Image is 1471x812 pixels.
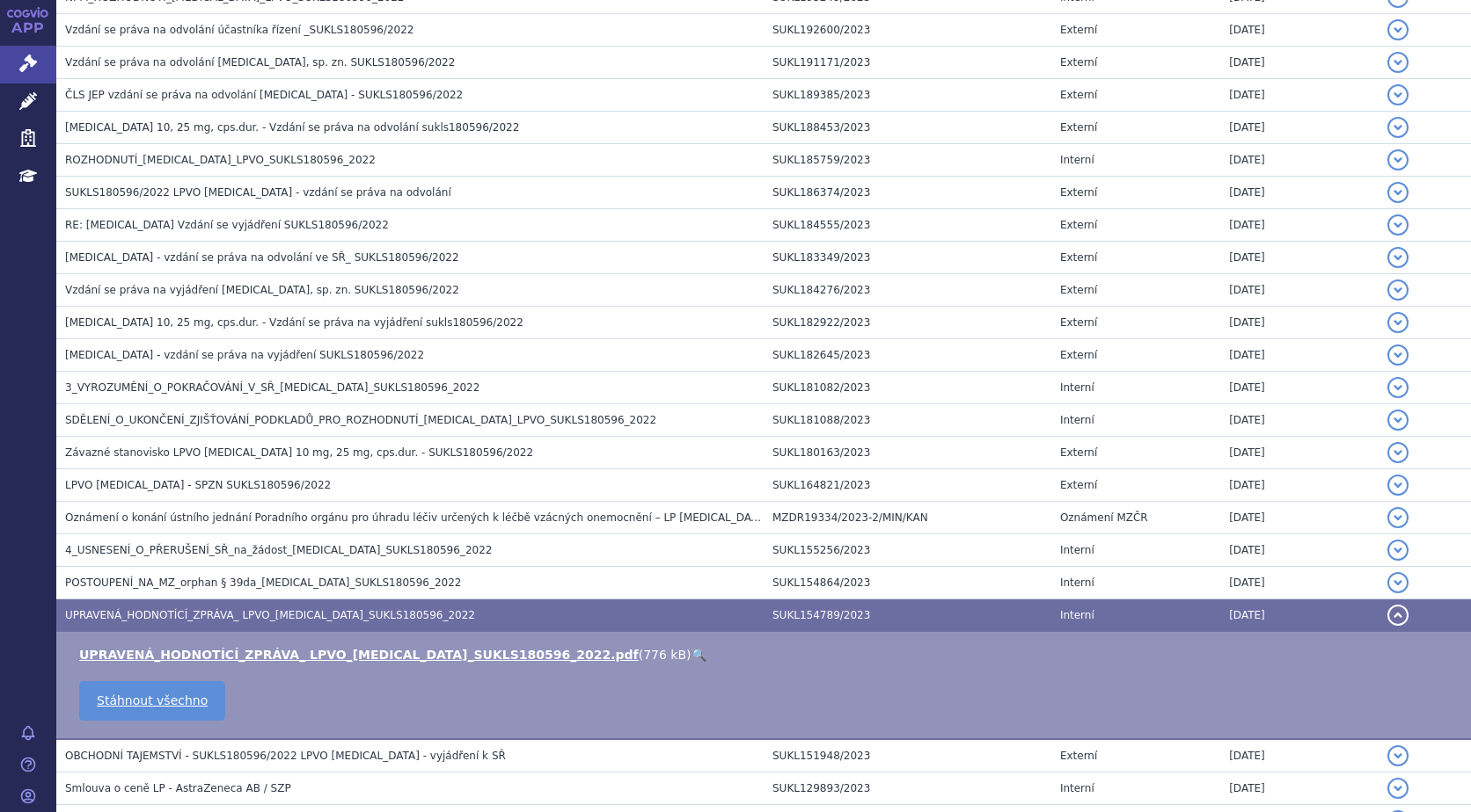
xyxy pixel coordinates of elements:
[1387,778,1409,799] button: detail
[65,381,479,394] span: 3_VYROZUMĚNÍ_O_POKRAČOVÁNÍ_V_SŘ_KOSELUGO_SUKLS180596_2022
[764,112,1051,144] td: SUKL188453/2023
[764,144,1051,177] td: SUKL185759/2023
[1387,117,1409,138] button: detail
[1060,154,1094,166] span: Interní
[764,372,1051,404] td: SUKL181082/2023
[1220,739,1378,772] td: [DATE]
[1060,56,1097,69] span: Externí
[1060,479,1097,491] span: Externí
[65,219,389,231] span: RE: KOSELUGO Vzdání se vyjádření SUKLS180596/2022
[1220,144,1378,177] td: [DATE]
[1060,576,1094,589] span: Interní
[1220,469,1378,502] td: [DATE]
[764,274,1051,307] td: SUKL184276/2023
[1387,247,1409,268] button: detail
[79,681,225,721] a: Stáhnout všechno
[764,47,1051,79] td: SUKL191171/2023
[1060,609,1094,621] span: Interní
[764,567,1051,599] td: SUKL154864/2023
[65,251,459,264] span: KOSELUGO - vzdání se práva na odvolání ve SŘ_ SUKLS180596/2022
[1220,372,1378,404] td: [DATE]
[1220,307,1378,339] td: [DATE]
[1387,279,1409,301] button: detail
[1387,312,1409,333] button: detail
[764,79,1051,112] td: SUKL189385/2023
[764,599,1051,632] td: SUKL154789/2023
[643,648,686,662] span: 776 kB
[1387,410,1409,431] button: detail
[1220,79,1378,112] td: [DATE]
[1220,47,1378,79] td: [DATE]
[1387,507,1409,528] button: detail
[1060,750,1097,762] span: Externí
[1220,339,1378,372] td: [DATE]
[65,56,455,69] span: Vzdání se práva na odvolání KOSELUGO, sp. zn. SUKLS180596/2022
[764,209,1051,242] td: SUKL184555/2023
[764,772,1051,805] td: SUKL129893/2023
[1220,274,1378,307] td: [DATE]
[1220,177,1378,209] td: [DATE]
[1060,316,1097,329] span: Externí
[764,307,1051,339] td: SUKL182922/2023
[79,648,639,662] a: UPRAVENÁ_HODNOTÍCÍ_ZPRÁVA_ LPVO_[MEDICAL_DATA]_SUKLS180596_2022.pdf
[1060,381,1094,394] span: Interní
[1220,599,1378,632] td: [DATE]
[764,437,1051,469] td: SUKL180163/2023
[764,534,1051,567] td: SUKL155256/2023
[1220,437,1378,469] td: [DATE]
[65,446,533,459] span: Závazné stanovisko LPVO KOSELUGO 10 mg, 25 mg, cps.dur. - SUKLS180596/2022
[1060,414,1094,426] span: Interní
[1220,112,1378,144] td: [DATE]
[65,349,424,361] span: KOSELUGO - vzdání se práva na vyjádření SUKLS180596/2022
[1220,404,1378,437] td: [DATE]
[764,739,1051,772] td: SUKL151948/2023
[1387,19,1409,40] button: detail
[65,479,331,491] span: LPVO Koselugo - SPZN SUKLS180596/2022
[1220,772,1378,805] td: [DATE]
[65,544,492,556] span: 4_USNESENÍ_O_PŘERUŠENÍ_SŘ_na_žádost_KOSELUGO_SUKLS180596_2022
[1060,219,1097,231] span: Externí
[1387,572,1409,593] button: detail
[1387,745,1409,766] button: detail
[1220,242,1378,274] td: [DATE]
[65,782,291,794] span: Smlouva o ceně LP - AstraZeneca AB / SZP
[65,609,475,621] span: UPRAVENÁ_HODNOTÍCÍ_ZPRÁVA_ LPVO_KOSELUGO_SUKLS180596_2022
[692,648,706,662] a: 🔍
[764,14,1051,47] td: SUKL192600/2023
[1387,475,1409,496] button: detail
[764,177,1051,209] td: SUKL186374/2023
[1220,14,1378,47] td: [DATE]
[65,316,523,329] span: KOSELUGO 10, 25 mg, cps.dur. - Vzdání se práva na vyjádření sukls180596/2022
[764,502,1051,534] td: MZDR19334/2023-2/MIN/KAN
[1387,52,1409,73] button: detail
[1387,149,1409,170] button: detail
[1060,284,1097,296] span: Externí
[1060,186,1097,199] span: Externí
[764,339,1051,372] td: SUKL182645/2023
[764,242,1051,274] td: SUKL183349/2023
[65,24,414,36] span: Vzdání se práva na odvolání účastníka řízení _SUKLS180596/2022
[1220,567,1378,599] td: [DATE]
[1060,511,1148,524] span: Oznámení MZČR
[1387,605,1409,626] button: detail
[65,750,506,762] span: OBCHODNÍ TAJEMSTVÍ - SUKLS180596/2022 LPVO KOSELUGO - vyjádření k SŘ
[1387,84,1409,105] button: detail
[1387,540,1409,561] button: detail
[764,469,1051,502] td: SUKL164821/2023
[1387,344,1409,366] button: detail
[65,284,459,296] span: Vzdání se práva na vyjádření KOSELUGO, sp. zn. SUKLS180596/2022
[65,511,767,524] span: Oznámení o konání ústního jednání Poradního orgánu pro úhradu léčiv určených k léčbě vzácných one...
[1060,544,1094,556] span: Interní
[1387,377,1409,398] button: detail
[1060,782,1094,794] span: Interní
[1060,446,1097,459] span: Externí
[1060,121,1097,134] span: Externí
[764,404,1051,437] td: SUKL181088/2023
[1220,534,1378,567] td: [DATE]
[65,186,451,199] span: SUKLS180596/2022 LPVO KOSELUGO - vzdání se práva na odvolání
[1060,251,1097,264] span: Externí
[1220,209,1378,242] td: [DATE]
[1060,89,1097,101] span: Externí
[1387,442,1409,463] button: detail
[65,89,463,101] span: ČLS JEP vzdání se práva na odvolání KOSELUGO - SUKLS180596/2022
